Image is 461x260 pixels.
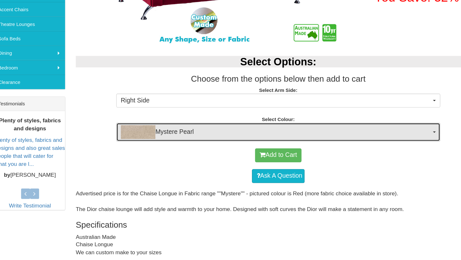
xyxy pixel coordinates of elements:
span: Right Side [123,97,410,105]
a: Bedroom [5,63,72,77]
a: Sofa Beds [5,37,72,50]
h3: Specifications [82,212,456,220]
button: Add to Cart [247,145,290,158]
h3: Dimensions: [82,252,456,260]
div: Testimonials [5,97,72,110]
a: Theatre Lounges [5,23,72,37]
p: [PERSON_NAME] [7,166,72,174]
a: Plenty of styles, fabrics and designs and also great sales people that will cater for what you ar... [7,134,72,162]
a: Ask A Question [245,164,293,177]
b: by [15,167,21,172]
strong: Select Arm Side: [251,89,287,94]
button: Right Side [119,94,419,107]
span: Mystere Pearl [123,124,410,136]
b: Plenty of styles, fabrics and designs [11,117,68,129]
a: Clearance [5,77,72,90]
strong: Select Colour: [254,116,284,121]
a: Write Testimonial [20,195,59,201]
a: Accent Chairs [5,10,72,23]
img: Mystere Pearl [123,124,155,136]
button: Mystere PearlMystere Pearl [119,121,419,139]
a: Dining [5,50,72,63]
b: Select Options: [234,60,304,70]
h3: Choose from the options below then add to cart [82,77,456,85]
